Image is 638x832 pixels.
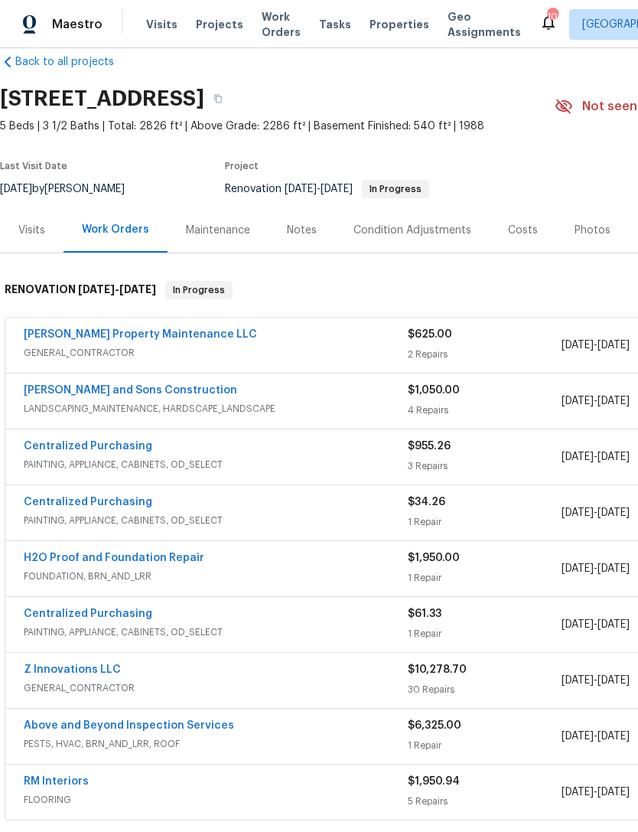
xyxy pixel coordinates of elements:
[562,561,630,576] span: -
[5,281,156,299] h6: RENOVATION
[597,731,630,742] span: [DATE]
[597,507,630,518] span: [DATE]
[408,385,460,396] span: $1,050.00
[562,617,630,632] span: -
[319,19,351,30] span: Tasks
[562,731,594,742] span: [DATE]
[24,385,237,396] a: [PERSON_NAME] and Sons Construction
[119,284,156,295] span: [DATE]
[24,553,204,563] a: H2O Proof and Foundation Repair
[321,184,353,194] span: [DATE]
[597,675,630,686] span: [DATE]
[363,184,428,194] span: In Progress
[287,223,317,238] div: Notes
[353,223,471,238] div: Condition Adjustments
[146,17,177,32] span: Visits
[562,452,594,462] span: [DATE]
[408,664,467,675] span: $10,278.70
[562,340,594,351] span: [DATE]
[52,17,103,32] span: Maestro
[597,396,630,406] span: [DATE]
[167,282,231,298] span: In Progress
[408,403,562,418] div: 4 Repairs
[408,609,441,619] span: $61.33
[78,284,156,295] span: -
[18,223,45,238] div: Visits
[562,393,630,409] span: -
[408,626,562,641] div: 1 Repair
[562,675,594,686] span: [DATE]
[408,329,452,340] span: $625.00
[24,625,408,640] span: PAINTING, APPLIANCE, CABINETS, OD_SELECT
[562,338,630,353] span: -
[562,396,594,406] span: [DATE]
[369,17,429,32] span: Properties
[597,563,630,574] span: [DATE]
[285,184,353,194] span: -
[24,513,408,528] span: PAINTING, APPLIANCE, CABINETS, OD_SELECT
[24,569,408,584] span: FOUNDATION, BRN_AND_LRR
[562,785,630,800] span: -
[562,449,630,465] span: -
[24,441,152,452] a: Centralized Purchasing
[408,441,451,452] span: $955.26
[196,17,243,32] span: Projects
[562,507,594,518] span: [DATE]
[597,452,630,462] span: [DATE]
[24,736,408,752] span: PESTS, HVAC, BRN_AND_LRR, ROOF
[547,9,558,24] div: 108
[562,787,594,798] span: [DATE]
[408,553,460,563] span: $1,950.00
[204,85,232,113] button: Copy Address
[408,458,562,474] div: 3 Repairs
[24,776,89,787] a: RM Interiors
[408,682,562,697] div: 30 Repairs
[24,401,408,416] span: LANDSCAPING_MAINTENANCE, HARDSCAPE_LANDSCAPE
[408,497,445,507] span: $34.26
[24,680,408,696] span: GENERAL_CONTRACTOR
[575,223,610,238] div: Photos
[186,223,250,238] div: Maintenance
[597,340,630,351] span: [DATE]
[24,497,152,507] a: Centralized Purchasing
[562,563,594,574] span: [DATE]
[24,664,121,675] a: Z Innovations LLC
[24,345,408,361] span: GENERAL_CONTRACTOR
[24,329,257,340] a: [PERSON_NAME] Property Maintenance LLC
[24,609,152,619] a: Centralized Purchasing
[408,720,461,731] span: $6,325.00
[24,792,408,808] span: FLOORING
[408,776,460,787] span: $1,950.94
[448,9,521,40] span: Geo Assignments
[225,184,429,194] span: Renovation
[597,787,630,798] span: [DATE]
[508,223,538,238] div: Costs
[24,720,234,731] a: Above and Beyond Inspection Services
[82,222,149,237] div: Work Orders
[562,619,594,630] span: [DATE]
[24,457,408,472] span: PAINTING, APPLIANCE, CABINETS, OD_SELECT
[408,738,562,753] div: 1 Repair
[225,162,259,171] span: Project
[78,284,115,295] span: [DATE]
[262,9,301,40] span: Work Orders
[285,184,317,194] span: [DATE]
[408,570,562,586] div: 1 Repair
[408,514,562,530] div: 1 Repair
[408,794,562,809] div: 5 Repairs
[597,619,630,630] span: [DATE]
[562,505,630,520] span: -
[562,729,630,744] span: -
[408,347,562,362] div: 2 Repairs
[562,673,630,688] span: -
